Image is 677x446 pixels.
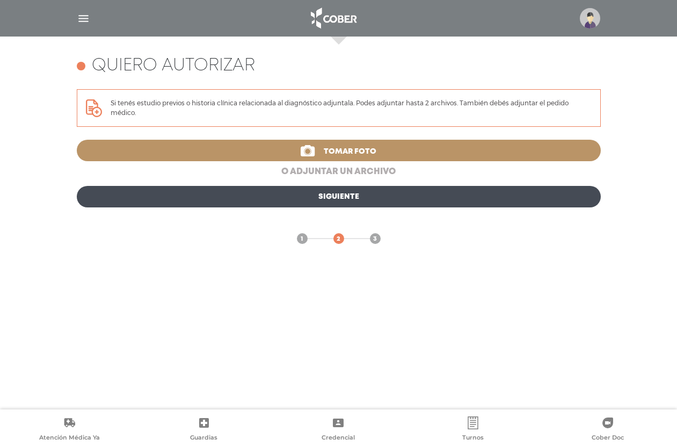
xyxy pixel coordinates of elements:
[77,12,90,25] img: Cober_menu-lines-white.svg
[137,416,272,444] a: Guardias
[406,416,541,444] a: Turnos
[322,434,355,443] span: Credencial
[462,434,484,443] span: Turnos
[337,234,340,244] span: 2
[580,8,600,28] img: profile-placeholder.svg
[111,98,592,118] p: Si tenés estudio previos o historia clínica relacionada al diagnóstico adjuntala. Podes adjuntar ...
[301,234,303,244] span: 1
[297,233,308,244] a: 1
[305,5,361,31] img: logo_cober_home-white.png
[190,434,217,443] span: Guardias
[324,148,376,155] span: Tomar foto
[77,140,601,161] a: Tomar foto
[92,56,255,76] h4: Quiero autorizar
[592,434,624,443] span: Cober Doc
[333,233,344,244] a: 2
[540,416,675,444] a: Cober Doc
[370,233,381,244] a: 3
[271,416,406,444] a: Credencial
[77,166,601,178] a: o adjuntar un archivo
[77,186,601,207] a: Siguiente
[39,434,100,443] span: Atención Médica Ya
[373,234,377,244] span: 3
[2,416,137,444] a: Atención Médica Ya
